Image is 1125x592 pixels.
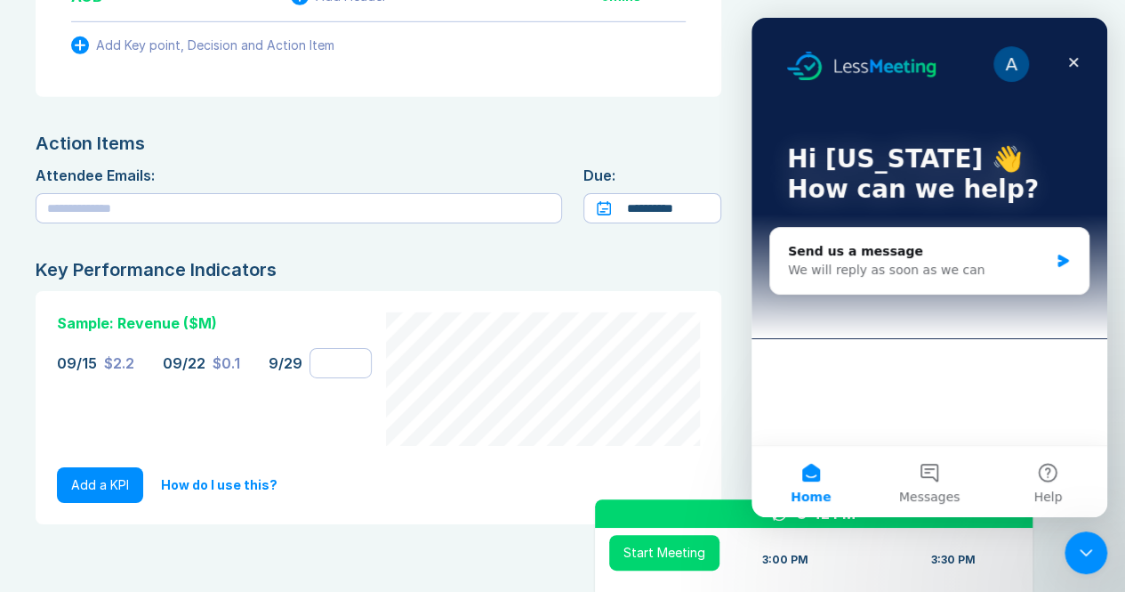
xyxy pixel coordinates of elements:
[36,133,721,154] div: Action Items
[96,38,334,53] div: Add Key point, Decision and Action Item
[583,165,721,186] div: Due:
[36,259,721,280] div: Key Performance Indicators
[751,18,1107,517] iframe: Intercom live chat
[163,353,205,374] div: 09/22
[269,353,302,374] div: 9/29
[104,353,134,374] div: $2.2
[57,312,372,334] div: Sample: Revenue ($M)
[57,467,143,503] button: Add a KPI
[36,165,562,186] div: Attendee Emails:
[213,353,240,374] div: $0.1
[57,353,97,374] div: 09/15
[609,535,719,571] button: Start Meeting
[931,553,976,567] div: 3:30 PM
[71,36,334,54] button: Add Key point, Decision and Action Item
[1065,531,1107,574] iframe: Intercom live chat
[762,553,808,567] div: 3:00 PM
[161,478,277,492] a: How do I use this?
